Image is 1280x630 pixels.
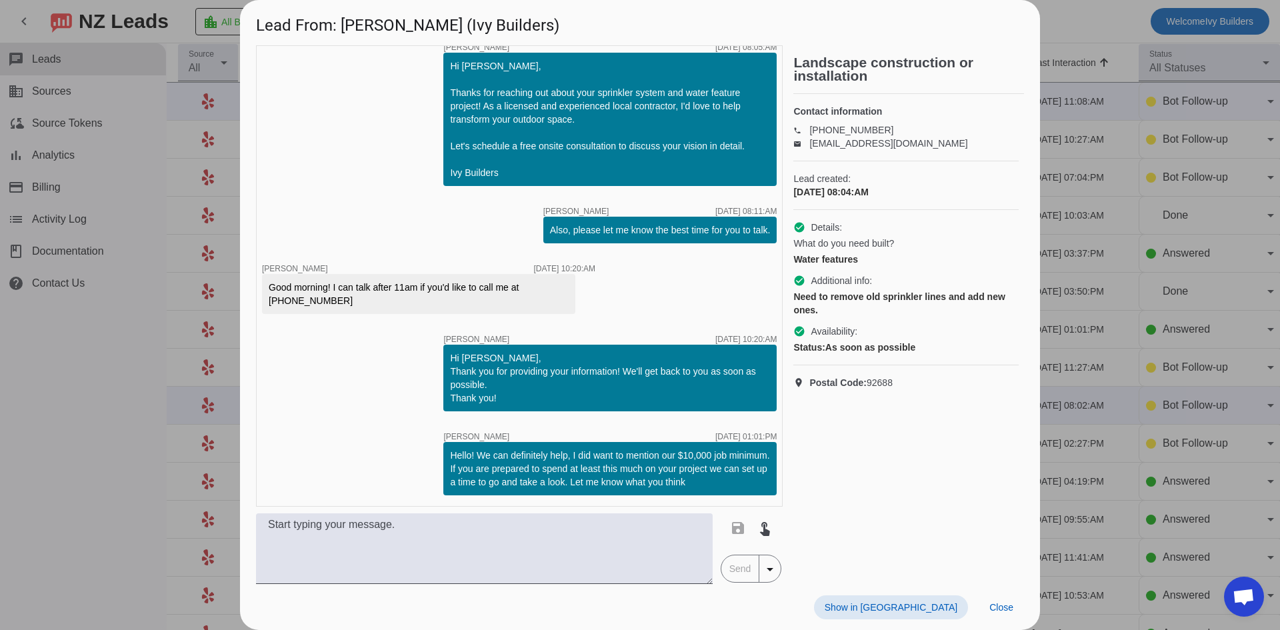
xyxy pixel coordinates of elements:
[809,138,967,149] a: [EMAIL_ADDRESS][DOMAIN_NAME]
[979,595,1024,619] button: Close
[793,290,1019,317] div: Need to remove old sprinkler lines and add new ones.
[793,253,1019,266] div: Water features
[1224,577,1264,617] div: Open chat
[793,237,894,250] span: What do you need built?
[809,125,893,135] a: [PHONE_NUMBER]
[793,140,809,147] mat-icon: email
[814,595,968,619] button: Show in [GEOGRAPHIC_DATA]
[757,520,773,536] mat-icon: touch_app
[793,172,1019,185] span: Lead created:
[809,377,867,388] strong: Postal Code:
[269,281,569,307] div: Good morning! I can talk after 11am if you'd like to call me at [PHONE_NUMBER]
[793,377,809,388] mat-icon: location_on
[793,127,809,133] mat-icon: phone
[443,335,509,343] span: [PERSON_NAME]
[715,43,777,51] div: [DATE] 08:05:AM
[811,274,872,287] span: Additional info:
[262,264,328,273] span: [PERSON_NAME]
[811,325,857,338] span: Availability:
[450,351,770,405] div: Hi [PERSON_NAME], Thank you for providing your information! We'll get back to you as soon as poss...
[989,602,1013,613] span: Close
[534,265,595,273] div: [DATE] 10:20:AM
[793,56,1024,83] h2: Landscape construction or installation
[715,207,777,215] div: [DATE] 08:11:AM
[811,221,842,234] span: Details:
[793,275,805,287] mat-icon: check_circle
[825,602,957,613] span: Show in [GEOGRAPHIC_DATA]
[793,221,805,233] mat-icon: check_circle
[715,335,777,343] div: [DATE] 10:20:AM
[443,43,509,51] span: [PERSON_NAME]
[793,325,805,337] mat-icon: check_circle
[715,433,777,441] div: [DATE] 01:01:PM
[793,105,1019,118] h4: Contact information
[550,223,771,237] div: Also, please let me know the best time for you to talk.​
[793,185,1019,199] div: [DATE] 08:04:AM
[450,449,770,489] div: Hello! We can definitely help, I did want to mention our $10,000 job minimum. If you are prepared...
[793,342,825,353] strong: Status:
[450,59,770,179] div: Hi [PERSON_NAME], Thanks for reaching out about your sprinkler system and water feature project! ...
[809,376,893,389] span: 92688
[762,561,778,577] mat-icon: arrow_drop_down
[543,207,609,215] span: [PERSON_NAME]
[443,433,509,441] span: [PERSON_NAME]
[793,341,1019,354] div: As soon as possible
